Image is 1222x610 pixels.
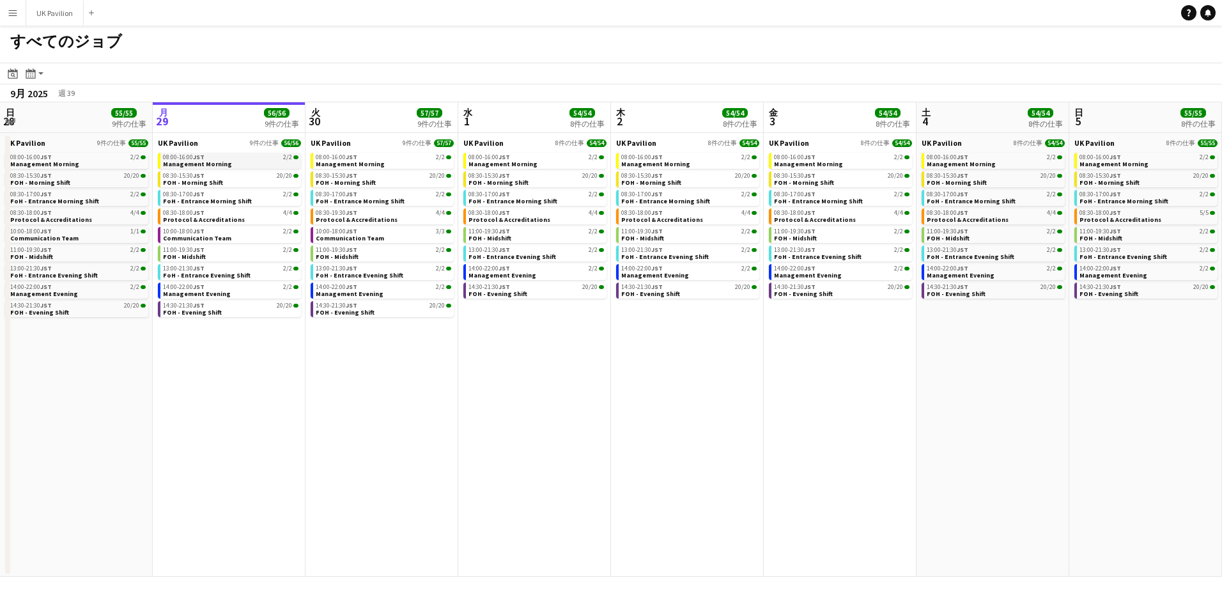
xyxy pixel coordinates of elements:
span: 2/2 [130,154,139,160]
span: 13:00-21:30 [1079,247,1121,253]
a: 08:30-17:00JST2/2FoH - Entrance Morning Shift [163,190,298,205]
span: 08:30-18:00 [1079,210,1121,216]
a: 13:00-21:30JST2/2FoH - Entrance Evening Shift [468,246,604,260]
span: JST [40,153,52,161]
span: FOH - Midshift [774,234,817,242]
span: 2/2 [741,154,750,160]
a: 11:00-19:30JST2/2FOH - Midshift [316,246,451,260]
span: FOH - Morning Shift [621,178,681,187]
span: 08:30-17:00 [927,191,968,198]
span: 4/4 [436,210,445,216]
span: JST [651,246,663,254]
span: 08:30-18:00 [163,210,205,216]
span: Protocol & Accreditations [316,215,398,224]
span: 4/4 [589,210,598,216]
span: 5/5 [1200,210,1209,216]
span: 56/56 [281,139,301,147]
a: 08:30-18:00JST4/4Protocol & Accreditations [468,208,604,223]
span: 4/4 [283,210,292,216]
span: Management Morning [316,160,385,168]
span: Management Morning [621,160,690,168]
button: UK Pavilion [26,1,84,26]
a: 08:00-16:00JST2/2Management Morning [1079,153,1215,168]
span: JST [193,246,205,254]
span: 20/20 [1193,173,1209,179]
a: 13:00-21:30JST2/2FoH - Entrance Evening Shift [1079,246,1215,260]
span: JST [804,190,816,198]
span: 11:00-19:30 [621,228,663,235]
span: 2/2 [1047,228,1056,235]
span: 08:00-16:00 [10,154,52,160]
span: Communication Team [316,234,384,242]
span: JST [40,171,52,180]
span: 11:00-19:30 [774,228,816,235]
a: 11:00-19:30JST2/2FOH - Midshift [468,227,604,242]
span: 2/2 [741,191,750,198]
span: 08:00-16:00 [316,154,357,160]
span: 2/2 [283,191,292,198]
span: 08:30-19:30 [316,210,357,216]
span: 3/3 [436,228,445,235]
span: JST [804,171,816,180]
span: 8件の仕事 [861,139,890,147]
span: 2/2 [1047,247,1056,253]
span: Management Morning [774,160,843,168]
span: JST [651,208,663,217]
span: JST [1110,153,1121,161]
span: JST [957,264,968,272]
span: 13:00-21:30 [10,265,52,272]
span: 2/2 [130,247,139,253]
span: 08:30-17:00 [774,191,816,198]
a: 08:30-15:30JST20/20FOH - Morning Shift [468,171,604,186]
a: 11:00-19:30JST2/2FOH - Midshift [927,227,1062,242]
span: Management Morning [10,160,79,168]
a: 08:30-17:00JST2/2FoH - Entrance Morning Shift [927,190,1062,205]
span: 08:00-16:00 [163,154,205,160]
span: 2/2 [741,247,750,253]
span: 08:00-16:00 [774,154,816,160]
span: 08:30-17:00 [468,191,510,198]
span: 08:30-18:00 [468,210,510,216]
span: 2/2 [1047,191,1056,198]
a: UK Pavilion9件の仕事55/55 [5,138,148,148]
a: 11:00-19:30JST2/2FOH - Midshift [774,227,909,242]
span: JST [651,227,663,235]
span: JST [804,264,816,272]
span: Protocol & Accreditations [621,215,703,224]
span: JST [957,153,968,161]
span: 2/2 [894,247,903,253]
span: 9件の仕事 [250,139,279,147]
span: 11:00-19:30 [316,247,357,253]
span: Management Morning [163,160,232,168]
span: JST [957,227,968,235]
span: JST [804,208,816,217]
span: 08:30-15:30 [468,173,510,179]
span: FOH - Morning Shift [468,178,529,187]
a: UK Pavilion8件の仕事54/54 [463,138,607,148]
span: 08:30-15:30 [1079,173,1121,179]
span: 8件の仕事 [1166,139,1195,147]
span: JST [957,171,968,180]
a: 08:30-17:00JST2/2FoH - Entrance Morning Shift [774,190,909,205]
span: 11:00-19:30 [1079,228,1121,235]
span: JST [193,153,205,161]
a: 08:30-18:00JST5/5Protocol & Accreditations [1079,208,1215,223]
span: JST [346,171,357,180]
span: 20/20 [429,173,445,179]
span: UK Pavilion [463,138,504,148]
span: 2/2 [283,154,292,160]
span: 4/4 [894,210,903,216]
span: FOH - Midshift [621,234,664,242]
span: 08:30-17:00 [163,191,205,198]
span: FoH - Entrance Evening Shift [774,253,862,261]
span: 11:00-19:30 [468,228,510,235]
a: 13:00-21:30JST2/2FoH - Entrance Evening Shift [163,264,298,279]
span: Protocol & Accreditations [163,215,245,224]
a: UK Pavilion8件の仕事54/54 [769,138,912,148]
span: JST [499,264,510,272]
span: 08:30-15:30 [10,173,52,179]
span: JST [193,264,205,272]
span: FoH - Entrance Morning Shift [10,197,99,205]
span: JST [499,171,510,180]
span: 54/54 [739,139,759,147]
